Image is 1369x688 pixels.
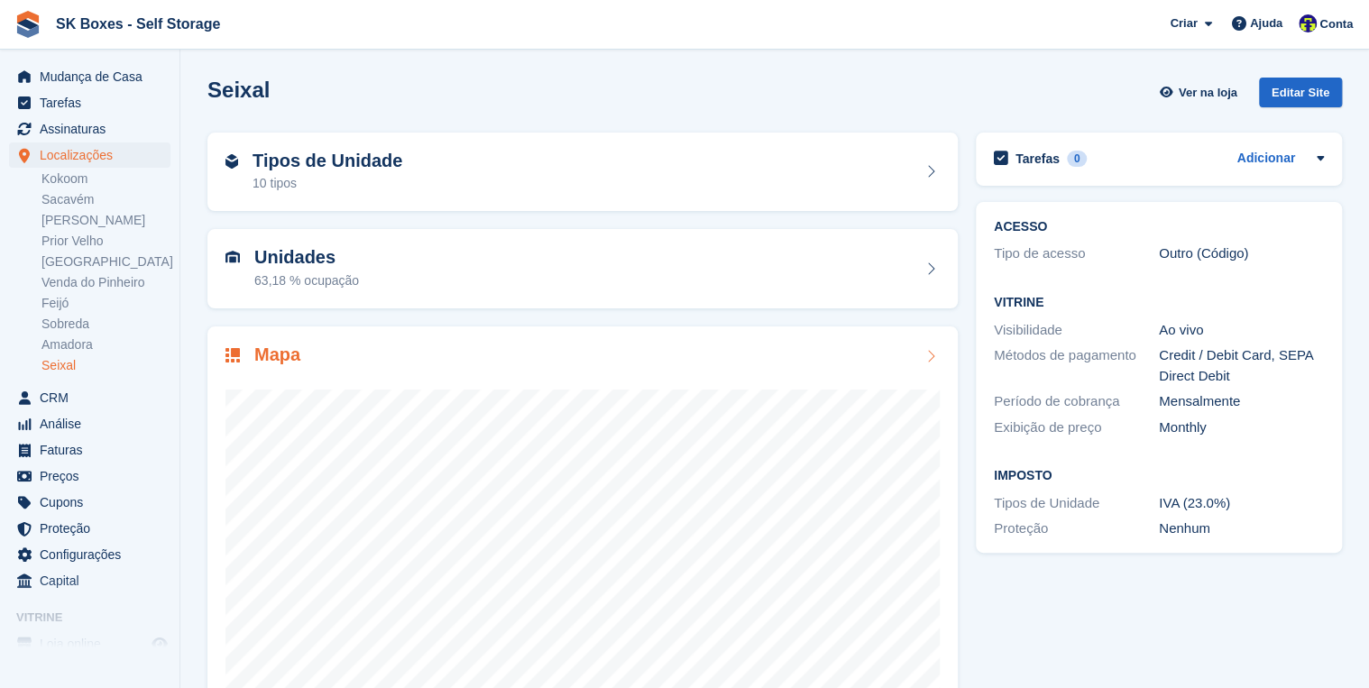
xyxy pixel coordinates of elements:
span: Análise [40,411,148,436]
img: unit-type-icn-2b2737a686de81e16bb02015468b77c625bbabd49415b5ef34ead5e3b44a266d.svg [225,154,238,169]
a: menu [9,568,170,593]
div: Mensalmente [1159,391,1324,412]
h2: Tipos de Unidade [253,151,402,171]
span: Conta [1319,15,1353,33]
span: Capital [40,568,148,593]
a: menu [9,385,170,410]
a: Venda do Pinheiro [41,274,170,291]
div: Outro (Código) [1159,243,1324,264]
a: Tipos de Unidade 10 tipos [207,133,958,212]
a: menu [9,116,170,142]
a: menu [9,463,170,489]
span: CRM [40,385,148,410]
a: Loja de pré-visualização [149,633,170,655]
img: map-icn-33ee37083ee616e46c38cad1a60f524a97daa1e2b2c8c0bc3eb3415660979fc1.svg [225,348,240,362]
a: menu [9,490,170,515]
a: Sacavém [41,191,170,208]
a: Adicionar [1236,149,1295,170]
img: Rita Ferreira [1299,14,1317,32]
span: Criar [1170,14,1197,32]
span: Assinaturas [40,116,148,142]
a: [PERSON_NAME] [41,212,170,229]
h2: Vitrine [994,296,1324,310]
img: unit-icn-7be61d7bf1b0ce9d3e12c5938cc71ed9869f7b940bace4675aadf7bd6d80202e.svg [225,251,240,263]
div: Ao vivo [1159,320,1324,341]
img: stora-icon-8386f47178a22dfd0bd8f6a31ec36ba5ce8667c1dd55bd0f319d3a0aa187defe.svg [14,11,41,38]
div: Proteção [994,518,1159,539]
div: Tipo de acesso [994,243,1159,264]
h2: Unidades [254,247,359,268]
a: menu [9,542,170,567]
div: Tipos de Unidade [994,493,1159,514]
div: Nenhum [1159,518,1324,539]
div: Métodos de pagamento [994,345,1159,386]
a: Editar Site [1259,78,1342,115]
h2: Mapa [254,344,300,365]
span: Faturas [40,437,148,463]
a: [GEOGRAPHIC_DATA] [41,253,170,271]
div: 63,18 % ocupação [254,271,359,290]
a: Feijó [41,295,170,312]
a: Ver na loja [1157,78,1244,107]
a: Seixal [41,357,170,374]
a: Unidades 63,18 % ocupação [207,229,958,308]
h2: Seixal [207,78,270,102]
div: Período de cobrança [994,391,1159,412]
div: IVA (23.0%) [1159,493,1324,514]
span: Proteção [40,516,148,541]
a: menu [9,90,170,115]
span: Mudança de Casa [40,64,148,89]
span: Tarefas [40,90,148,115]
span: Cupons [40,490,148,515]
a: Prior Velho [41,233,170,250]
a: menu [9,142,170,168]
span: Loja online [40,631,148,656]
div: Exibição de preço [994,417,1159,438]
div: Visibilidade [994,320,1159,341]
h2: Tarefas [1015,151,1060,167]
span: Ajuda [1250,14,1282,32]
h2: ACESSO [994,220,1324,234]
div: 10 tipos [253,174,402,193]
div: Monthly [1159,417,1324,438]
span: Configurações [40,542,148,567]
a: menu [9,516,170,541]
span: Preços [40,463,148,489]
span: Ver na loja [1179,84,1237,102]
span: Vitrine [16,609,179,627]
a: Sobreda [41,316,170,333]
a: menu [9,437,170,463]
span: Localizações [40,142,148,168]
a: SK Boxes - Self Storage [49,9,227,39]
h2: Imposto [994,469,1324,483]
div: Credit / Debit Card, SEPA Direct Debit [1159,345,1324,386]
a: Amadora [41,336,170,353]
a: menu [9,64,170,89]
div: Editar Site [1259,78,1342,107]
a: Kokoom [41,170,170,188]
a: menu [9,631,170,656]
div: 0 [1067,151,1088,167]
a: menu [9,411,170,436]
